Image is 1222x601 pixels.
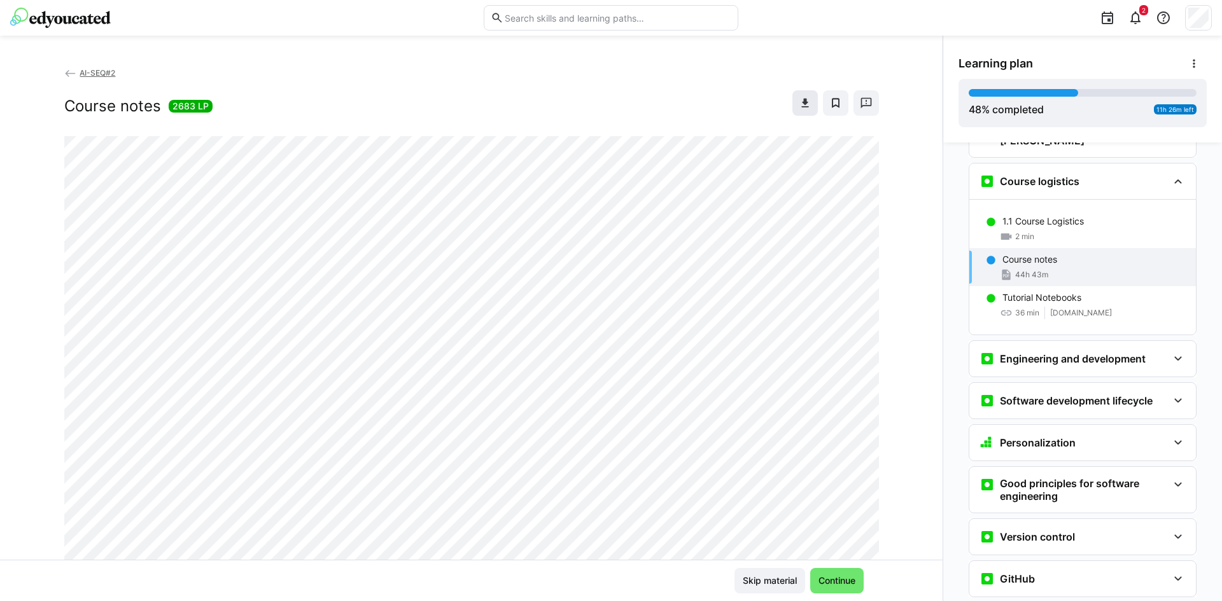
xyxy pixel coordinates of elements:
h3: GitHub [1000,572,1035,585]
h3: Personalization [1000,436,1076,449]
a: AI-SEQ#2 [64,68,116,78]
button: Skip material [734,568,805,593]
span: AI-SEQ#2 [80,68,115,78]
span: [DOMAIN_NAME] [1050,308,1112,318]
span: Skip material [741,574,799,587]
h3: Good principles for software engineering [1000,477,1168,502]
span: 11h 26m left [1156,106,1194,113]
button: Continue [810,568,864,593]
span: 2683 LP [172,100,209,113]
input: Search skills and learning paths… [503,12,731,24]
span: 2 [1142,6,1146,14]
h3: Course logistics [1000,175,1079,188]
h3: Version control [1000,530,1075,543]
p: Course notes [1002,253,1057,266]
span: Continue [817,574,857,587]
div: % completed [969,102,1044,117]
h3: Software development lifecycle [1000,394,1153,407]
p: 1.1 Course Logistics [1002,215,1084,228]
span: 48 [969,103,981,116]
h2: Course notes [64,97,161,116]
span: 2 min [1015,231,1034,242]
p: Tutorial Notebooks [1002,291,1081,304]
span: Learning plan [959,57,1033,71]
span: 36 min [1015,308,1039,318]
span: 44h 43m [1015,270,1048,280]
h3: Engineering and development [1000,352,1146,365]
